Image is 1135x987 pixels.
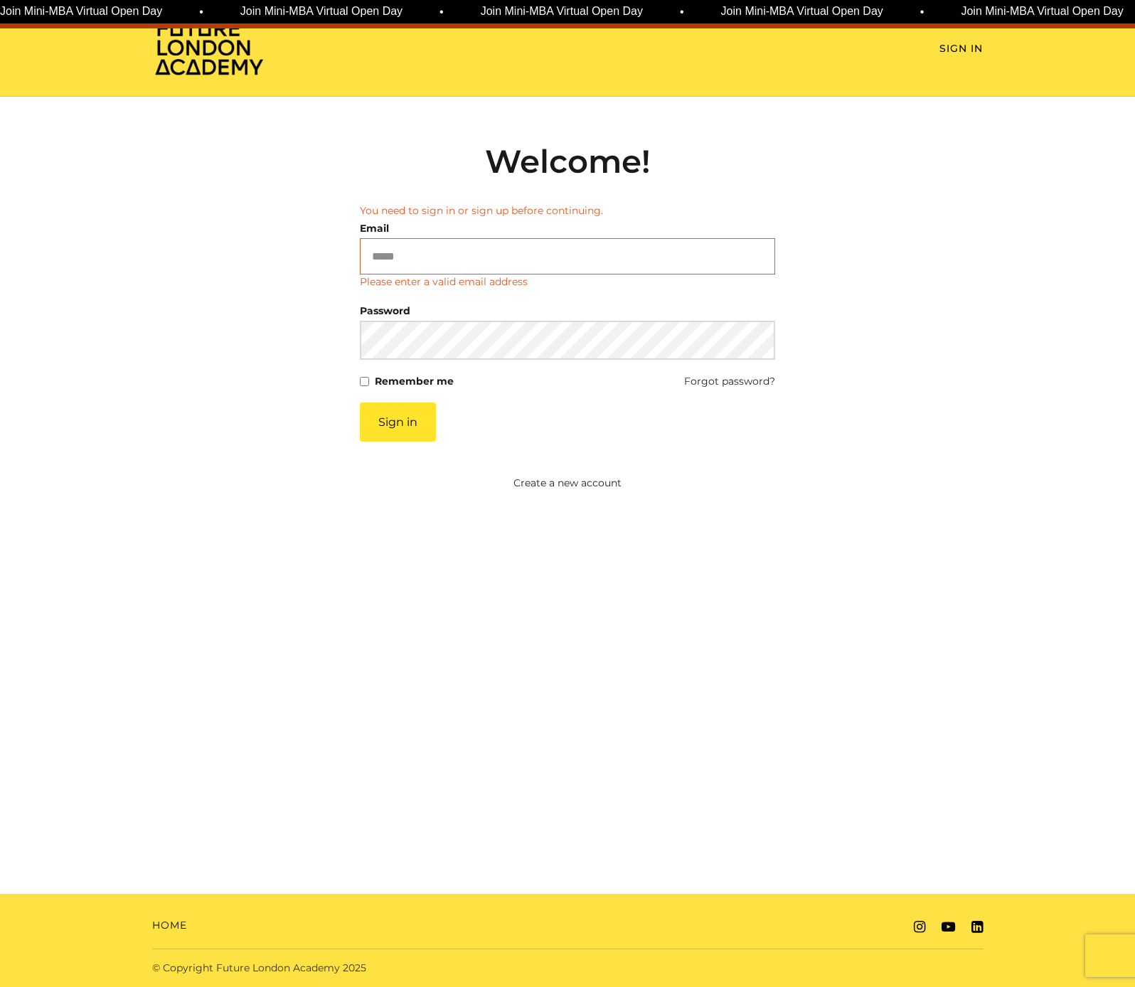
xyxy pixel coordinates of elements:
[439,4,444,21] span: •
[141,961,567,976] div: © Copyright Future London Academy 2025
[920,4,924,21] span: •
[680,4,684,21] span: •
[684,371,775,391] a: Forgot password?
[360,402,372,778] label: If you are a human, ignore this field
[360,402,436,442] button: Sign in
[375,371,454,391] label: Remember me
[360,218,389,238] label: Email
[939,41,983,56] a: Sign In
[360,142,775,181] h2: Welcome!
[199,4,203,21] span: •
[152,918,187,933] a: Home
[360,274,528,289] p: Please enter a valid email address
[152,18,266,76] img: Home Page
[360,203,775,218] li: You need to sign in or sign up before continuing.
[360,301,410,321] label: Password
[291,476,845,491] a: Create a new account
